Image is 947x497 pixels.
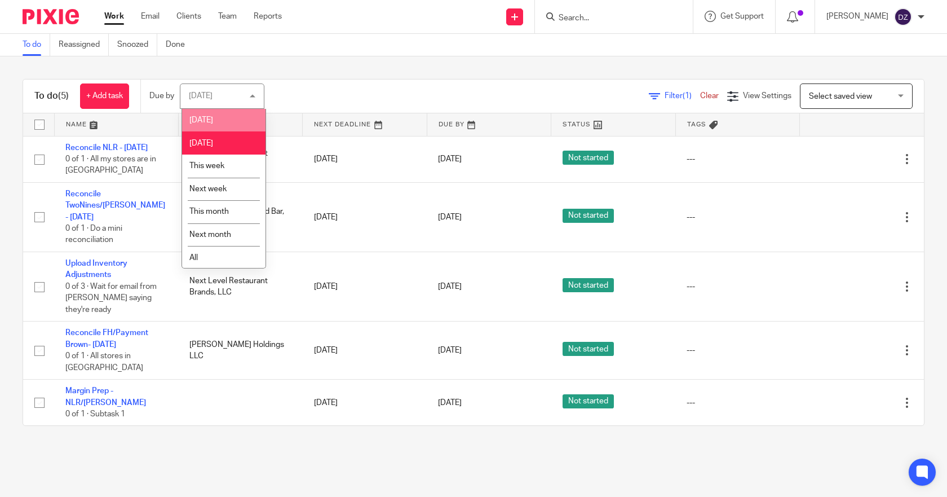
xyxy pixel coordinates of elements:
[826,11,888,22] p: [PERSON_NAME]
[34,90,69,102] h1: To do
[687,121,706,127] span: Tags
[438,346,462,354] span: [DATE]
[189,254,198,262] span: All
[189,208,229,215] span: This month
[166,34,193,56] a: Done
[303,136,427,182] td: [DATE]
[303,182,427,252] td: [DATE]
[303,252,427,322] td: [DATE]
[563,342,614,356] span: Not started
[65,155,156,175] span: 0 of 1 · All my stores are in [GEOGRAPHIC_DATA]
[149,90,174,102] p: Due by
[65,144,148,152] a: Reconcile NLR - [DATE]
[687,212,788,223] div: ---
[563,209,614,223] span: Not started
[189,231,231,239] span: Next month
[563,394,614,408] span: Not started
[189,116,213,124] span: [DATE]
[665,92,700,100] span: Filter
[65,387,146,406] a: Margin Prep - NLR/[PERSON_NAME]
[58,91,69,100] span: (5)
[218,11,237,22] a: Team
[809,93,872,100] span: Select saved view
[687,345,788,356] div: ---
[65,410,125,418] span: 0 of 1 · Subtask 1
[178,182,302,252] td: Two Nines Kitchen and Bar, LLC
[178,136,302,182] td: Next Level Restaurant Brands, LLC
[254,11,282,22] a: Reports
[438,213,462,221] span: [DATE]
[438,283,462,291] span: [DATE]
[104,11,124,22] a: Work
[141,11,160,22] a: Email
[80,83,129,109] a: + Add task
[683,92,692,100] span: (1)
[189,92,213,100] div: [DATE]
[23,34,50,56] a: To do
[700,92,719,100] a: Clear
[178,252,302,322] td: Next Level Restaurant Brands, LLC
[65,260,127,279] a: Upload Inventory Adjustments
[303,322,427,380] td: [DATE]
[687,281,788,292] div: ---
[65,225,122,244] span: 0 of 1 · Do a mini reconciliation
[178,322,302,380] td: [PERSON_NAME] Holdings LLC
[303,380,427,426] td: [DATE]
[65,352,143,372] span: 0 of 1 · All stores in [GEOGRAPHIC_DATA]
[189,185,227,193] span: Next week
[117,34,157,56] a: Snoozed
[176,11,201,22] a: Clients
[720,12,764,20] span: Get Support
[557,14,659,24] input: Search
[59,34,109,56] a: Reassigned
[189,162,224,170] span: This week
[65,283,157,314] span: 0 of 3 · Wait for email from [PERSON_NAME] saying they're ready
[65,190,165,221] a: Reconcile TwoNines/[PERSON_NAME] - [DATE]
[563,151,614,165] span: Not started
[743,92,791,100] span: View Settings
[65,329,148,348] a: Reconcile FH/Payment Brown- [DATE]
[23,9,79,24] img: Pixie
[687,397,788,408] div: ---
[189,139,213,147] span: [DATE]
[563,278,614,292] span: Not started
[687,153,788,165] div: ---
[438,399,462,407] span: [DATE]
[438,155,462,163] span: [DATE]
[894,8,912,26] img: svg%3E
